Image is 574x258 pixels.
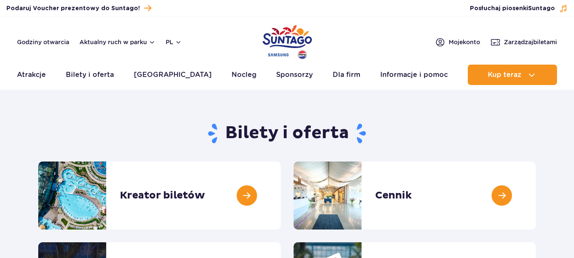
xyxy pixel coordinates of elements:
[134,65,212,85] a: [GEOGRAPHIC_DATA]
[333,65,360,85] a: Dla firm
[490,37,557,47] a: Zarządzajbiletami
[232,65,257,85] a: Nocleg
[38,122,536,145] h1: Bilety i oferta
[435,37,480,47] a: Mojekonto
[380,65,448,85] a: Informacje i pomoc
[6,3,151,14] a: Podaruj Voucher prezentowy do Suntago!
[488,71,521,79] span: Kup teraz
[504,38,557,46] span: Zarządzaj biletami
[276,65,313,85] a: Sponsorzy
[166,38,182,46] button: pl
[6,4,140,13] span: Podaruj Voucher prezentowy do Suntago!
[470,4,568,13] button: Posłuchaj piosenkiSuntago
[66,65,114,85] a: Bilety i oferta
[528,6,555,11] span: Suntago
[449,38,480,46] span: Moje konto
[263,21,312,60] a: Park of Poland
[470,4,555,13] span: Posłuchaj piosenki
[79,39,156,45] button: Aktualny ruch w parku
[468,65,557,85] button: Kup teraz
[17,38,69,46] a: Godziny otwarcia
[17,65,46,85] a: Atrakcje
